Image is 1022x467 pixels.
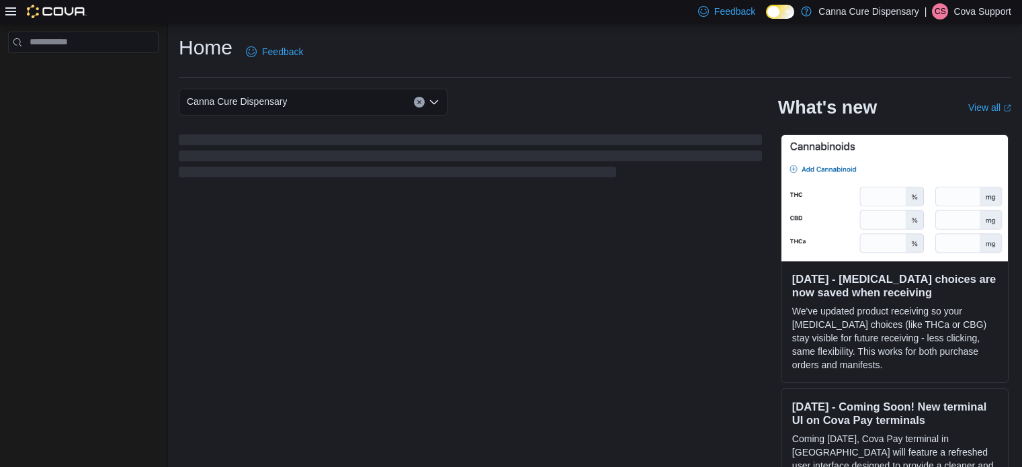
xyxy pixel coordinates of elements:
p: | [925,3,927,19]
button: Clear input [414,97,425,108]
p: Cova Support [953,3,1011,19]
p: Canna Cure Dispensary [818,3,919,19]
a: Feedback [241,38,308,65]
nav: Complex example [8,56,159,88]
svg: External link [1003,104,1011,112]
h3: [DATE] - Coming Soon! New terminal UI on Cova Pay terminals [792,400,997,427]
span: Feedback [262,45,303,58]
h3: [DATE] - [MEDICAL_DATA] choices are now saved when receiving [792,272,997,299]
p: We've updated product receiving so your [MEDICAL_DATA] choices (like THCa or CBG) stay visible fo... [792,304,997,372]
button: Open list of options [429,97,439,108]
div: Cova Support [932,3,948,19]
h2: What's new [778,97,877,118]
span: CS [935,3,946,19]
h1: Home [179,34,232,61]
span: Feedback [714,5,755,18]
a: View allExternal link [968,102,1011,113]
span: Canna Cure Dispensary [187,93,287,110]
img: Cova [27,5,87,18]
input: Dark Mode [766,5,794,19]
span: Loading [179,137,762,180]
